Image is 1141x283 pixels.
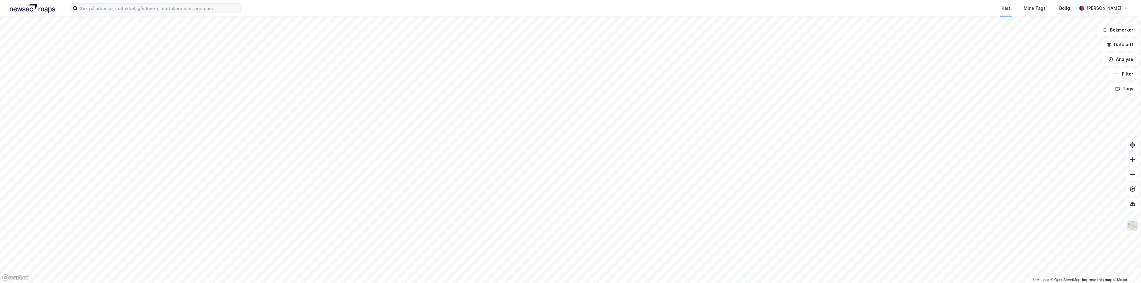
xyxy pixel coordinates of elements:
[1059,5,1070,12] div: Bolig
[1024,5,1046,12] div: Mine Tags
[78,4,241,13] input: Søk på adresse, matrikkel, gårdeiere, leietakere eller personer
[1086,5,1121,12] div: [PERSON_NAME]
[1002,5,1010,12] div: Kart
[10,4,55,13] img: logo.a4113a55bc3d86da70a041830d287a7e.svg
[1110,254,1141,283] iframe: Chat Widget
